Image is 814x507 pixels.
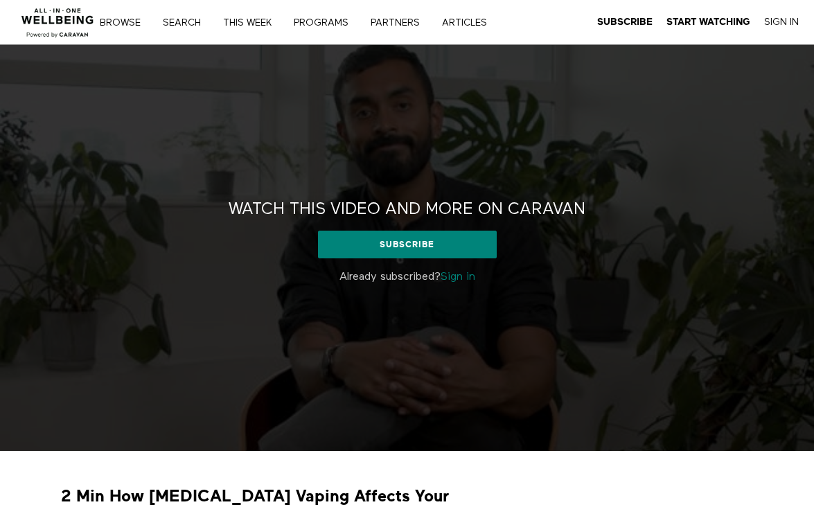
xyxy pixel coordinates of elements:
[597,17,653,27] strong: Subscribe
[441,272,475,283] a: Sign in
[221,269,594,285] p: Already subscribed?
[95,18,155,28] a: Browse
[318,231,497,258] a: Subscribe
[764,16,799,28] a: Sign In
[666,16,750,28] a: Start Watching
[158,18,215,28] a: Search
[666,17,750,27] strong: Start Watching
[366,18,434,28] a: PARTNERS
[597,16,653,28] a: Subscribe
[289,18,363,28] a: PROGRAMS
[218,18,286,28] a: THIS WEEK
[229,199,585,220] h2: Watch this video and more on CARAVAN
[437,18,502,28] a: ARTICLES
[109,15,515,29] nav: Primary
